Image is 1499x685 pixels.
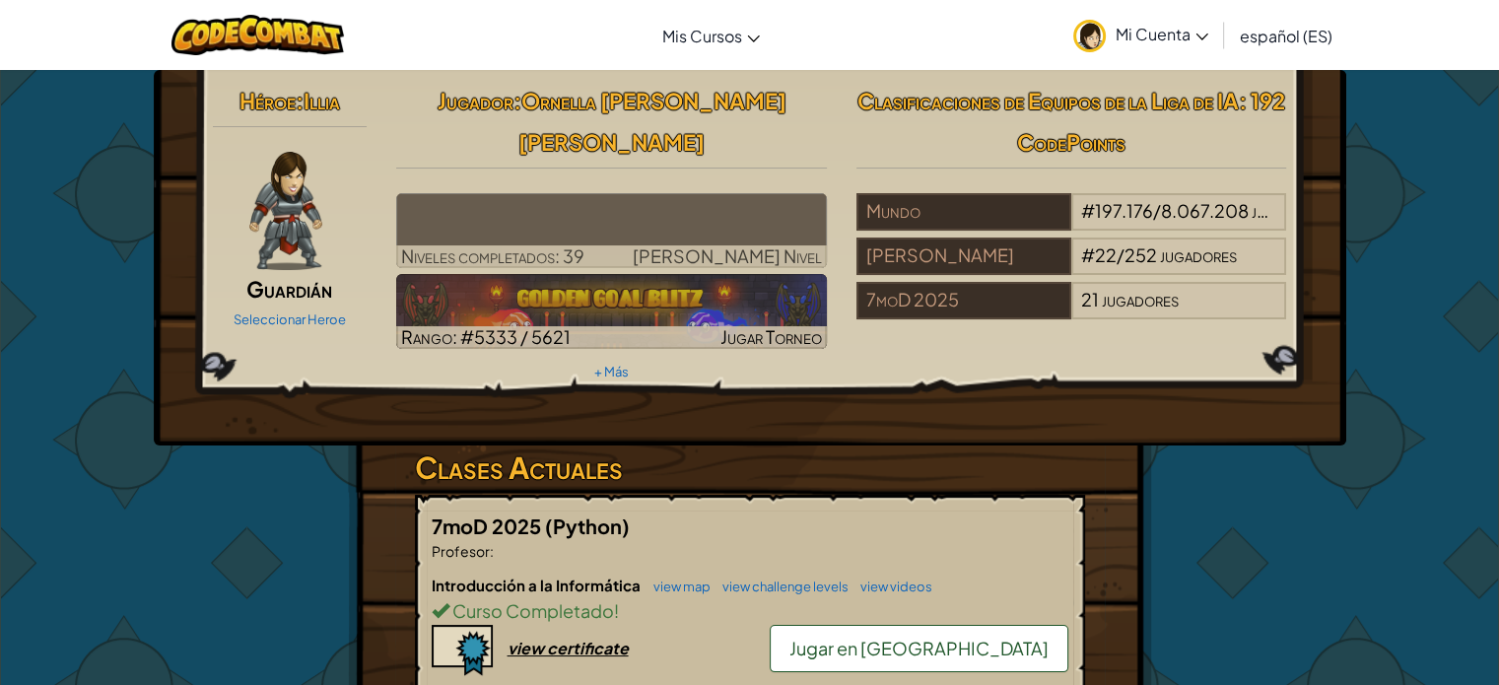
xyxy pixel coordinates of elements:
[851,579,932,594] a: view videos
[1230,9,1342,62] a: español (ES)
[1153,199,1161,222] span: /
[633,244,822,267] span: [PERSON_NAME] Nivel
[594,364,629,379] a: + Más
[1160,243,1237,266] span: jugadores
[1095,243,1117,266] span: 22
[396,274,827,349] img: Golden Goal
[857,87,1239,114] span: Clasificaciones de Equipos de la Liga de IA
[234,311,346,327] a: Seleccionar Heroe
[644,579,711,594] a: view map
[614,599,619,622] span: !
[1095,199,1153,222] span: 197.176
[432,542,490,560] span: Profesor
[1252,199,1329,222] span: jugadores
[856,238,1071,275] div: [PERSON_NAME]
[432,576,644,594] span: Introducción a la Informática
[401,325,571,348] span: Rango: #5333 / 5621
[856,193,1071,231] div: Mundo
[432,514,545,538] span: 7moD 2025
[1240,26,1332,46] span: español (ES)
[856,282,1071,319] div: 7moD 2025
[1116,24,1208,44] span: Mi Cuenta
[1081,243,1095,266] span: #
[545,514,630,538] span: (Python)
[304,87,340,114] span: Illia
[432,638,629,658] a: view certificate
[396,193,827,268] a: Jugar Siguiente Nivel
[437,87,512,114] span: Jugador
[789,637,1049,659] span: Jugar en [GEOGRAPHIC_DATA]
[1073,20,1106,52] img: avatar
[396,274,827,349] a: Rango: #5333 / 5621Jugar Torneo
[1117,243,1124,266] span: /
[856,301,1287,323] a: 7moD 202521jugadores
[856,212,1287,235] a: Mundo#197.176/8.067.208jugadores
[1102,288,1179,310] span: jugadores
[856,256,1287,279] a: [PERSON_NAME]#22/252jugadores
[713,579,849,594] a: view challenge levels
[249,152,321,270] img: guardian-pose.png
[415,445,1085,490] h3: Clases Actuales
[246,275,332,303] span: Guardián
[296,87,304,114] span: :
[490,542,494,560] span: :
[512,87,520,114] span: :
[401,244,584,267] span: Niveles completados: 39
[449,599,614,622] span: Curso Completado
[518,87,786,156] span: Ornella [PERSON_NAME] [PERSON_NAME]
[508,638,629,658] div: view certificate
[1081,288,1099,310] span: 21
[1124,243,1157,266] span: 252
[652,9,770,62] a: Mis Cursos
[1161,199,1249,222] span: 8.067.208
[432,625,493,676] img: certificate-icon.png
[1063,4,1218,66] a: Mi Cuenta
[1081,199,1095,222] span: #
[239,87,296,114] span: Héroe
[720,325,822,348] span: Jugar Torneo
[171,15,344,55] img: CodeCombat logo
[662,26,742,46] span: Mis Cursos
